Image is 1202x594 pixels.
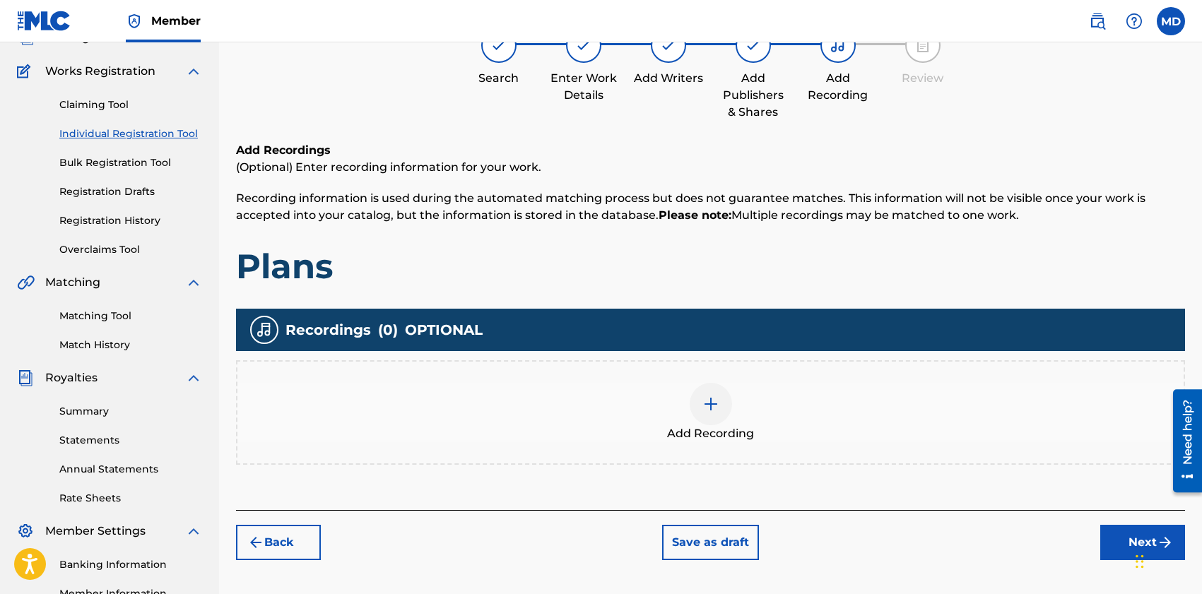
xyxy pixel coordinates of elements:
[1120,7,1148,35] div: Help
[803,70,873,104] div: Add Recording
[1126,13,1143,30] img: help
[575,37,592,54] img: step indicator icon for Enter Work Details
[59,557,202,572] a: Banking Information
[59,97,202,112] a: Claiming Tool
[59,242,202,257] a: Overclaims Tool
[1089,13,1106,30] img: search
[1083,7,1112,35] a: Public Search
[17,11,71,31] img: MLC Logo
[151,13,201,29] span: Member
[45,369,98,386] span: Royalties
[59,433,202,448] a: Statements
[45,63,155,80] span: Works Registration
[59,126,202,141] a: Individual Registration Tool
[185,523,202,540] img: expand
[702,396,719,412] img: add
[1162,384,1202,497] iframe: Resource Center
[660,37,677,54] img: step indicator icon for Add Writers
[236,160,541,174] span: (Optional) Enter recording information for your work.
[662,525,759,560] button: Save as draft
[59,462,202,477] a: Annual Statements
[126,13,143,30] img: Top Rightsholder
[1131,526,1202,594] iframe: Chat Widget
[247,534,264,551] img: 7ee5dd4eb1f8a8e3ef2f.svg
[1100,525,1185,560] button: Next
[464,70,534,87] div: Search
[1136,540,1144,583] div: Drag
[59,338,202,352] a: Match History
[59,155,202,170] a: Bulk Registration Tool
[236,191,1145,222] span: Recording information is used during the automated matching process but does not guarantee matche...
[17,63,35,80] img: Works Registration
[659,208,731,222] strong: Please note:
[256,321,273,338] img: recording
[236,245,1185,287] h1: Plans
[548,70,619,104] div: Enter Work Details
[405,319,483,340] span: OPTIONAL
[236,525,321,560] button: Back
[1157,7,1185,35] div: User Menu
[17,369,34,386] img: Royalties
[667,425,754,442] span: Add Recording
[914,37,931,54] img: step indicator icon for Review
[490,37,507,54] img: step indicator icon for Search
[378,319,398,340] span: ( 0 )
[888,70,958,87] div: Review
[185,369,202,386] img: expand
[830,37,847,54] img: step indicator icon for Add Recording
[45,523,146,540] span: Member Settings
[17,274,35,291] img: Matching
[633,70,704,87] div: Add Writers
[59,309,202,323] a: Matching Tool
[745,37,762,54] img: step indicator icon for Add Publishers & Shares
[17,29,90,46] a: CatalogCatalog
[718,70,789,121] div: Add Publishers & Shares
[285,319,371,340] span: Recordings
[59,404,202,419] a: Summary
[17,523,34,540] img: Member Settings
[185,63,202,80] img: expand
[185,274,202,291] img: expand
[236,142,1185,159] h6: Add Recordings
[59,184,202,199] a: Registration Drafts
[59,491,202,506] a: Rate Sheets
[59,213,202,228] a: Registration History
[45,274,100,291] span: Matching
